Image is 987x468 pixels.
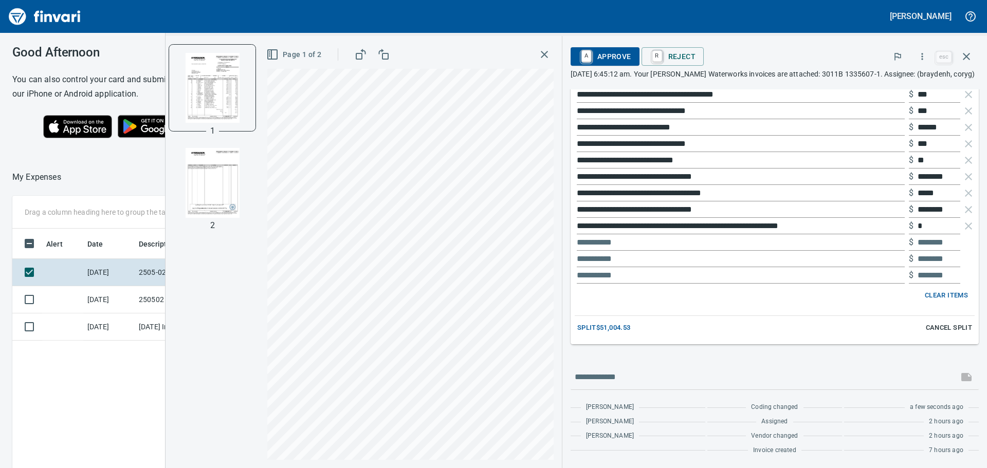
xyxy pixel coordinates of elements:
p: $ [909,253,913,265]
span: a few seconds ago [910,402,963,413]
p: $ [909,203,913,216]
span: Split $51,004.53 [577,322,631,334]
p: $ [909,171,913,183]
span: Date [87,238,103,250]
p: [DATE] 6:45:12 am. Your [PERSON_NAME] Waterworks invoices are attached: 3011B 1335607-1. Assignee... [571,69,979,79]
span: [PERSON_NAME] [586,402,634,413]
span: Close invoice [934,44,979,69]
p: Drag a column heading here to group the table [25,207,175,217]
a: A [581,50,591,62]
button: Split$51,004.53 [575,320,633,336]
button: [PERSON_NAME] [887,8,954,24]
img: Download on the App Store [43,115,112,138]
button: AApprove [571,47,639,66]
span: Alert [46,238,76,250]
img: Get it on Google Play [112,109,200,143]
img: Page 1 [177,53,247,123]
button: Remove Line Item [962,88,975,101]
span: Approve [579,48,631,65]
td: [DATE] [83,313,135,341]
span: Coding changed [751,402,798,413]
button: RReject [642,47,704,66]
button: Remove Line Item [962,187,975,199]
span: Date [87,238,117,250]
button: Remove Line Item [962,105,975,117]
h6: You can also control your card and submit expenses from our iPhone or Android application. [12,72,231,101]
span: Reject [650,48,696,65]
p: $ [909,88,913,101]
a: R [652,50,662,62]
span: Clear Items [925,290,968,302]
h3: Good Afternoon [12,45,231,60]
span: 7 hours ago [929,445,963,456]
span: [PERSON_NAME] [586,417,634,427]
td: [DATE] [83,259,135,286]
td: 250502 [135,286,227,313]
p: 2 [210,219,215,232]
img: Finvari [6,4,83,29]
span: Description [139,238,191,250]
button: Cancel Split [923,320,975,336]
button: Page 1 of 2 [264,45,325,64]
td: 2505-021010 [135,259,227,286]
p: $ [909,187,913,199]
p: My Expenses [12,171,61,183]
span: Cancel Split [926,322,972,334]
span: 2 hours ago [929,417,963,427]
td: [DATE] [83,286,135,313]
span: Assigned [761,417,788,427]
button: Remove Line Item [962,154,975,166]
span: This records your message into the invoice and notifies anyone mentioned [954,365,979,389]
p: $ [909,236,913,249]
span: 2 hours ago [929,431,963,441]
button: Clear Items [922,288,971,304]
nav: breadcrumb [12,171,61,183]
span: Description [139,238,177,250]
button: Flag [886,45,909,68]
p: 1 [210,125,215,137]
p: $ [909,105,913,117]
span: Alert [46,238,63,250]
a: esc [936,51,952,63]
td: [DATE] Invoice 39397 from National Railroad Safety Services Inc (1-38715) [135,313,227,341]
button: More [911,45,934,68]
span: Page 1 of 2 [268,48,321,61]
p: $ [909,121,913,134]
p: $ [909,269,913,282]
p: $ [909,220,913,232]
p: $ [909,138,913,150]
button: Remove Line Item [962,203,975,216]
h5: [PERSON_NAME] [890,11,952,22]
button: Remove Line Item [962,171,975,183]
button: Remove Line Item [962,121,975,134]
p: $ [909,154,913,166]
span: Vendor changed [751,431,798,441]
span: Invoice created [753,445,796,456]
button: Remove Line Item [962,220,975,232]
span: [PERSON_NAME] [586,431,634,441]
button: Remove Line Item [962,138,975,150]
img: Page 2 [177,148,247,218]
